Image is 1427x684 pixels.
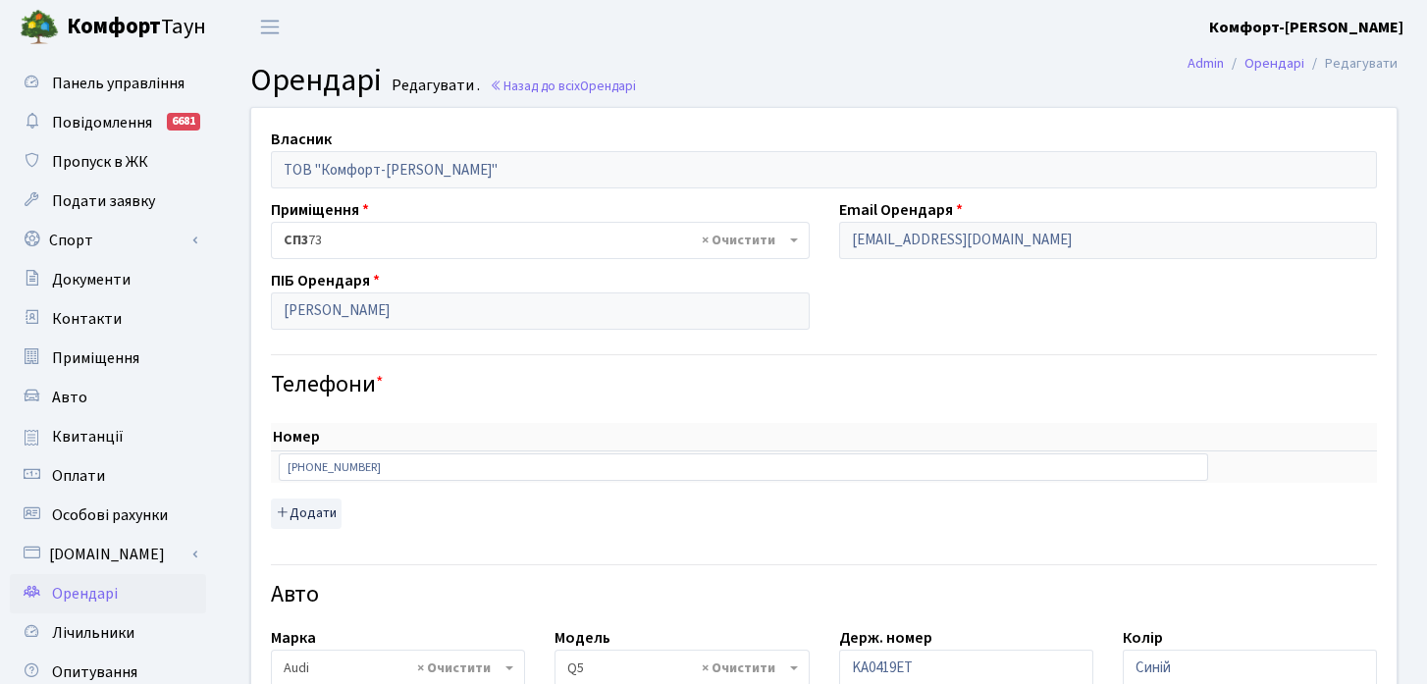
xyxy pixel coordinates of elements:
[490,77,636,95] a: Назад до всіхОрендарі
[10,103,206,142] a: Повідомлення6681
[20,8,59,47] img: logo.png
[284,658,501,678] span: Audi
[52,661,137,683] span: Опитування
[839,222,1378,259] input: Буде використано в якості логіна
[52,622,134,644] span: Лічильники
[702,231,775,250] span: Видалити всі елементи
[388,77,480,95] small: Редагувати .
[52,112,152,133] span: Повідомлення
[417,658,491,678] span: Видалити всі елементи
[52,504,168,526] span: Особові рахунки
[10,574,206,613] a: Орендарі
[10,339,206,378] a: Приміщення
[1304,53,1398,75] li: Редагувати
[1209,16,1403,39] a: Комфорт-[PERSON_NAME]
[250,58,382,103] span: Орендарі
[167,113,200,131] div: 6681
[271,626,316,650] label: Марка
[52,269,131,290] span: Документи
[271,128,332,151] label: Власник
[52,190,155,212] span: Подати заявку
[52,347,139,369] span: Приміщення
[271,423,1216,451] th: Номер
[67,11,206,44] span: Таун
[271,222,810,259] span: <b>СП3</b>&nbsp;&nbsp;&nbsp;73
[10,417,206,456] a: Квитанції
[10,535,206,574] a: [DOMAIN_NAME]
[839,198,963,222] label: Email Орендаря
[1188,53,1224,74] a: Admin
[10,64,206,103] a: Панель управління
[1123,626,1163,650] label: Колір
[271,581,1377,609] h4: Авто
[52,308,122,330] span: Контакти
[10,260,206,299] a: Документи
[52,583,118,605] span: Орендарі
[1209,17,1403,38] b: Комфорт-[PERSON_NAME]
[580,77,636,95] span: Орендарі
[284,231,785,250] span: <b>СП3</b>&nbsp;&nbsp;&nbsp;73
[10,221,206,260] a: Спорт
[1244,53,1304,74] a: Орендарі
[1158,43,1427,84] nav: breadcrumb
[284,231,308,250] b: СП3
[702,658,775,678] span: Видалити всі елементи
[52,426,124,447] span: Квитанції
[10,142,206,182] a: Пропуск в ЖК
[271,198,369,222] label: Приміщення
[271,269,380,292] label: ПІБ Орендаря
[52,465,105,487] span: Оплати
[10,378,206,417] a: Авто
[67,11,161,42] b: Комфорт
[839,626,932,650] label: Держ. номер
[52,151,148,173] span: Пропуск в ЖК
[10,613,206,653] a: Лічильники
[245,11,294,43] button: Переключити навігацію
[10,299,206,339] a: Контакти
[52,73,185,94] span: Панель управління
[10,496,206,535] a: Особові рахунки
[10,456,206,496] a: Оплати
[567,658,784,678] span: Q5
[271,371,1377,399] h4: Телефони
[52,387,87,408] span: Авто
[10,182,206,221] a: Подати заявку
[271,499,342,529] button: Додати
[555,626,610,650] label: Модель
